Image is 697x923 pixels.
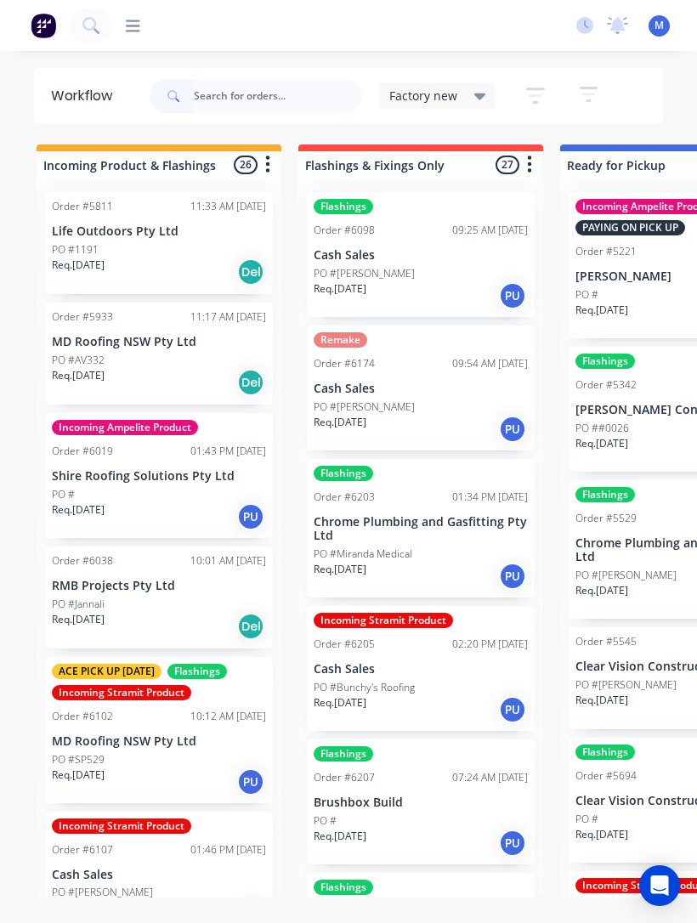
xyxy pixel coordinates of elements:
[314,613,453,628] div: Incoming Stramit Product
[167,664,227,679] div: Flashings
[190,444,266,459] div: 01:43 PM [DATE]
[575,812,598,827] p: PO #
[307,192,535,317] div: FlashingsOrder #609809:25 AM [DATE]Cash SalesPO #[PERSON_NAME]Req.[DATE]PU
[194,79,362,113] input: Search for orders...
[52,487,75,502] p: PO #
[452,223,528,238] div: 09:25 AM [DATE]
[45,303,273,405] div: Order #593311:17 AM [DATE]MD Roofing NSW Pty LtdPO #AV332Req.[DATE]Del
[575,634,637,649] div: Order #5545
[499,696,526,723] div: PU
[190,309,266,325] div: 11:17 AM [DATE]
[52,685,191,700] div: Incoming Stramit Product
[52,353,105,368] p: PO #AV332
[575,827,628,842] p: Req. [DATE]
[52,767,105,783] p: Req. [DATE]
[499,416,526,443] div: PU
[654,18,664,33] span: M
[314,399,415,415] p: PO #[PERSON_NAME]
[575,220,685,235] div: PAYING ON PICK UP
[314,770,375,785] div: Order #6207
[51,86,121,106] div: Workflow
[314,199,373,214] div: Flashings
[52,368,105,383] p: Req. [DATE]
[52,868,266,882] p: Cash Sales
[575,693,628,708] p: Req. [DATE]
[52,664,161,679] div: ACE PICK UP [DATE]
[575,768,637,784] div: Order #5694
[45,657,273,803] div: ACE PICK UP [DATE]FlashingsIncoming Stramit ProductOrder #610210:12 AM [DATE]MD Roofing NSW Pty L...
[307,326,535,450] div: RemakeOrder #617409:54 AM [DATE]Cash SalesPO #[PERSON_NAME]Req.[DATE]PU
[52,553,113,569] div: Order #6038
[499,563,526,590] div: PU
[452,356,528,371] div: 09:54 AM [DATE]
[314,662,528,677] p: Cash Sales
[575,583,628,598] p: Req. [DATE]
[389,87,457,105] span: Factory new
[314,829,366,844] p: Req. [DATE]
[314,695,366,711] p: Req. [DATE]
[52,199,113,214] div: Order #5811
[575,244,637,259] div: Order #5221
[52,752,105,767] p: PO #SP529
[52,612,105,627] p: Req. [DATE]
[314,223,375,238] div: Order #6098
[45,546,273,648] div: Order #603810:01 AM [DATE]RMB Projects Pty LtdPO #JannaliReq.[DATE]Del
[52,444,113,459] div: Order #6019
[237,369,264,396] div: Del
[499,830,526,857] div: PU
[52,579,266,593] p: RMB Projects Pty Ltd
[190,709,266,724] div: 10:12 AM [DATE]
[314,466,373,481] div: Flashings
[314,382,528,396] p: Cash Sales
[575,377,637,393] div: Order #5342
[52,818,191,834] div: Incoming Stramit Product
[314,813,337,829] p: PO #
[575,354,635,369] div: Flashings
[307,739,535,864] div: FlashingsOrder #620707:24 AM [DATE]Brushbox BuildPO #Req.[DATE]PU
[52,335,266,349] p: MD Roofing NSW Pty Ltd
[314,515,528,544] p: Chrome Plumbing and Gasfitting Pty Ltd
[314,248,528,263] p: Cash Sales
[237,613,264,640] div: Del
[314,415,366,430] p: Req. [DATE]
[314,281,366,297] p: Req. [DATE]
[575,745,635,760] div: Flashings
[314,356,375,371] div: Order #6174
[307,459,535,598] div: FlashingsOrder #620301:34 PM [DATE]Chrome Plumbing and Gasfitting Pty LtdPO #Miranda MedicalReq.[...
[575,487,635,502] div: Flashings
[452,637,528,652] div: 02:20 PM [DATE]
[52,502,105,518] p: Req. [DATE]
[314,546,412,562] p: PO #Miranda Medical
[52,842,113,858] div: Order #6107
[575,303,628,318] p: Req. [DATE]
[639,865,680,906] div: Open Intercom Messenger
[314,266,415,281] p: PO #[PERSON_NAME]
[575,421,629,436] p: PO ##0026
[314,680,415,695] p: PO #Bunchy's Roofing
[575,436,628,451] p: Req. [DATE]
[52,420,198,435] div: Incoming Ampelite Product
[314,637,375,652] div: Order #6205
[52,597,105,612] p: PO #Jannali
[314,490,375,505] div: Order #6203
[45,192,273,294] div: Order #581111:33 AM [DATE]Life Outdoors Pty LtdPO #1191Req.[DATE]Del
[52,224,266,239] p: Life Outdoors Pty Ltd
[575,287,598,303] p: PO #
[314,562,366,577] p: Req. [DATE]
[45,413,273,538] div: Incoming Ampelite ProductOrder #601901:43 PM [DATE]Shire Roofing Solutions Pty LtdPO #Req.[DATE]PU
[52,885,153,900] p: PO #[PERSON_NAME]
[52,258,105,273] p: Req. [DATE]
[499,282,526,309] div: PU
[575,511,637,526] div: Order #5529
[52,242,99,258] p: PO #1191
[52,709,113,724] div: Order #6102
[452,490,528,505] div: 01:34 PM [DATE]
[190,199,266,214] div: 11:33 AM [DATE]
[314,880,373,895] div: Flashings
[237,258,264,286] div: Del
[314,746,373,762] div: Flashings
[52,469,266,484] p: Shire Roofing Solutions Pty Ltd
[237,503,264,530] div: PU
[237,768,264,796] div: PU
[575,568,677,583] p: PO #[PERSON_NAME]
